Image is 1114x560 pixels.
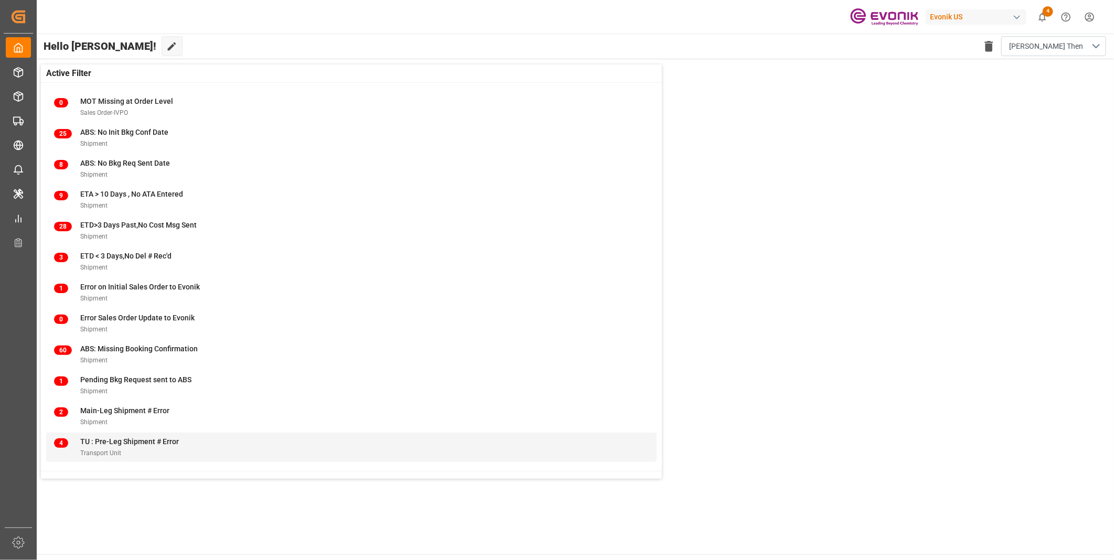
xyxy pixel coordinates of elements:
[80,190,183,198] span: ETA > 10 Days , No ATA Entered
[54,436,649,458] a: 4TU : Pre-Leg Shipment # ErrorTransport Unit
[80,283,200,291] span: Error on Initial Sales Order to Evonik
[54,127,649,149] a: 25ABS: No Init Bkg Conf DateShipment
[80,295,108,302] span: Shipment
[54,96,649,118] a: 0MOT Missing at Order LevelSales Order-IVPO
[54,407,68,417] span: 2
[80,252,172,260] span: ETD < 3 Days,No Del # Rec'd
[80,375,191,384] span: Pending Bkg Request sent to ABS
[54,251,649,273] a: 3ETD < 3 Days,No Del # Rec'dShipment
[80,109,128,116] span: Sales Order-IVPO
[80,326,108,333] span: Shipment
[54,158,649,180] a: 8ABS: No Bkg Req Sent DateShipment
[850,8,918,26] img: Evonik-brand-mark-Deep-Purple-RGB.jpeg_1700498283.jpeg
[54,405,649,427] a: 2Main-Leg Shipment # ErrorShipment
[80,344,198,353] span: ABS: Missing Booking Confirmation
[80,437,179,446] span: TU : Pre-Leg Shipment # Error
[80,264,108,271] span: Shipment
[54,438,68,448] span: 4
[54,253,68,262] span: 3
[54,313,649,335] a: 0Error Sales Order Update to EvonikShipment
[80,406,169,415] span: Main-Leg Shipment # Error
[54,343,649,365] a: 60ABS: Missing Booking ConfirmationShipment
[926,7,1031,27] button: Evonik US
[80,140,108,147] span: Shipment
[80,314,195,322] span: Error Sales Order Update to Evonik
[80,233,108,240] span: Shipment
[1043,6,1053,17] span: 4
[54,374,649,396] a: 1Pending Bkg Request sent to ABSShipment
[80,221,197,229] span: ETD>3 Days Past,No Cost Msg Sent
[54,160,68,169] span: 8
[1009,41,1083,52] span: [PERSON_NAME] Then
[80,97,173,105] span: MOT Missing at Order Level
[54,220,649,242] a: 28ETD>3 Days Past,No Cost Msg SentShipment
[80,449,121,457] span: Transport Unit
[1031,5,1054,29] button: show 4 new notifications
[80,202,108,209] span: Shipment
[1054,5,1078,29] button: Help Center
[54,189,649,211] a: 9ETA > 10 Days , No ATA EnteredShipment
[54,282,649,304] a: 1Error on Initial Sales Order to EvonikShipment
[80,387,108,395] span: Shipment
[80,418,108,426] span: Shipment
[54,129,72,138] span: 25
[1001,36,1106,56] button: open menu
[54,315,68,324] span: 0
[54,191,68,200] span: 9
[80,171,108,178] span: Shipment
[54,222,72,231] span: 28
[54,376,68,386] span: 1
[54,284,68,293] span: 1
[46,67,91,80] span: Active Filter
[54,98,68,107] span: 0
[80,357,108,364] span: Shipment
[44,36,156,56] span: Hello [PERSON_NAME]!
[54,346,72,355] span: 60
[80,159,170,167] span: ABS: No Bkg Req Sent Date
[926,9,1026,25] div: Evonik US
[80,128,168,136] span: ABS: No Init Bkg Conf Date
